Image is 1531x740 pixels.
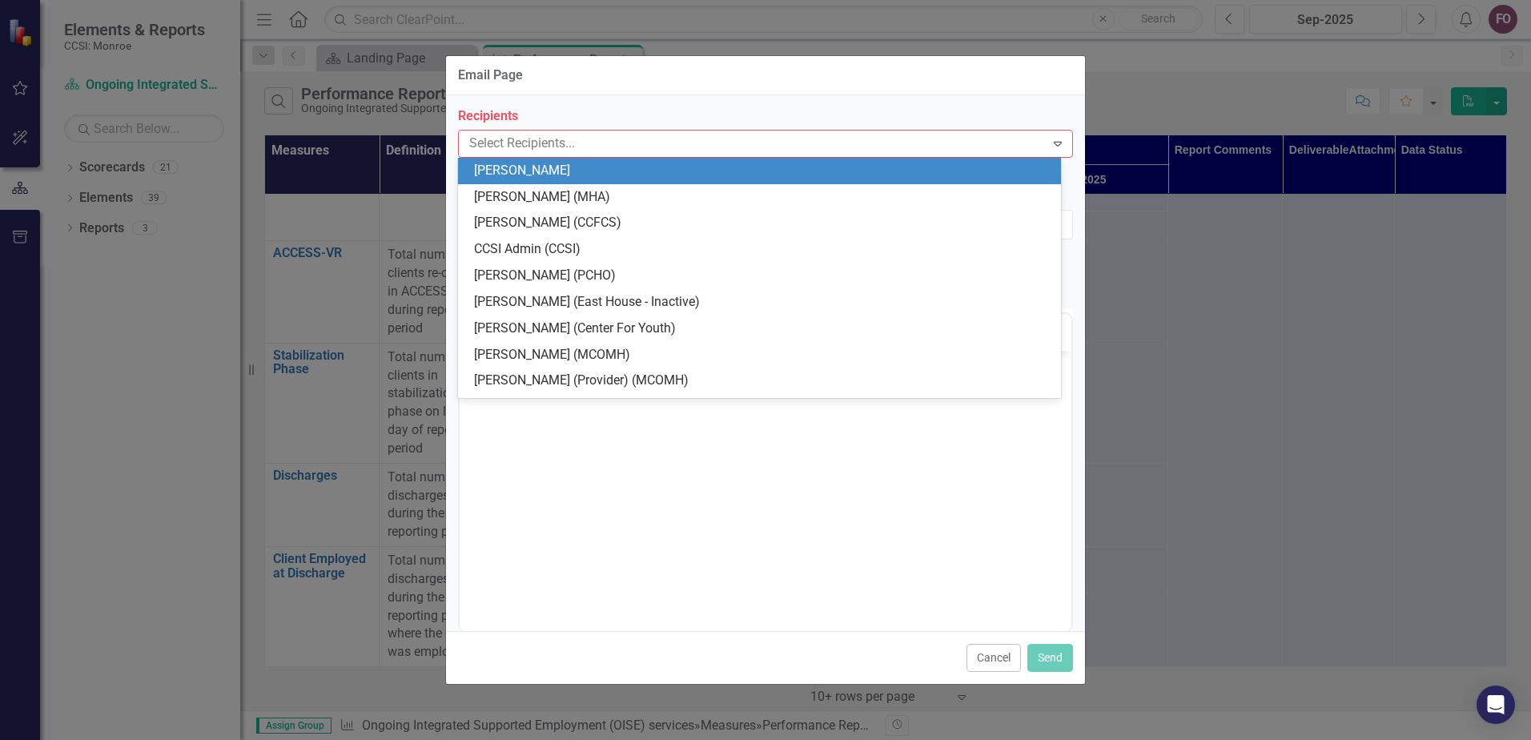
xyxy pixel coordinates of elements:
div: Email Page [458,68,523,82]
button: Send [1027,644,1073,672]
div: [PERSON_NAME] (Center For Youth) [474,320,1051,338]
div: CCSI Admin (CCSI) [474,240,1051,259]
iframe: Rich Text Area [460,352,1071,631]
div: [PERSON_NAME] (CCFCS) [474,214,1051,232]
div: [PERSON_NAME] (MHA) [474,188,1051,207]
div: Open Intercom Messenger [1477,686,1515,724]
button: Cancel [966,644,1021,672]
div: [PERSON_NAME] (East House - Inactive) [474,293,1051,312]
div: [PERSON_NAME] (PCHO) [474,267,1051,285]
label: Recipients [458,107,1073,126]
div: [PERSON_NAME] (Provider) (MCOMH) [474,372,1051,390]
div: [PERSON_NAME] [474,162,1051,180]
div: [PERSON_NAME] (MCOMH) [474,346,1051,364]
